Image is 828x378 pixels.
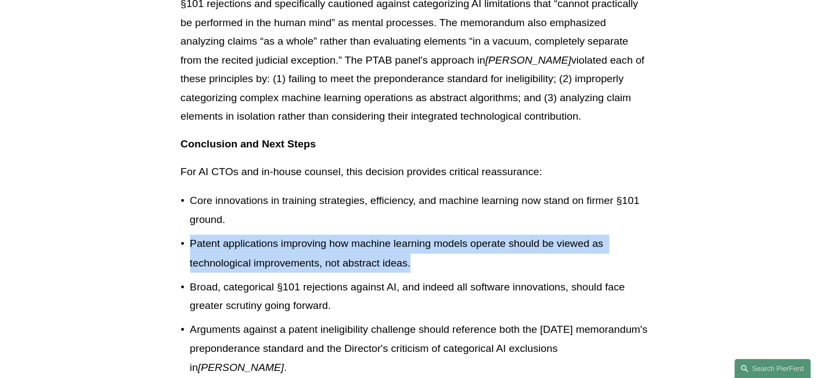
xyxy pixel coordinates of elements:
p: Patent applications improving how machine learning models operate should be viewed as technologic... [190,234,648,272]
p: Core innovations in training strategies, efficiency, and machine learning now stand on firmer §10... [190,191,648,229]
a: Search this site [734,359,811,378]
p: For AI CTOs and in-house counsel, this decision provides critical reassurance: [181,163,648,182]
em: [PERSON_NAME] [198,361,284,373]
p: Broad, categorical §101 rejections against AI, and indeed all software innovations, should face g... [190,277,648,315]
em: [PERSON_NAME] [485,54,571,66]
p: Arguments against a patent ineligibility challenge should reference both the [DATE] memorandum's ... [190,320,648,376]
strong: Conclusion and Next Steps [181,138,316,150]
